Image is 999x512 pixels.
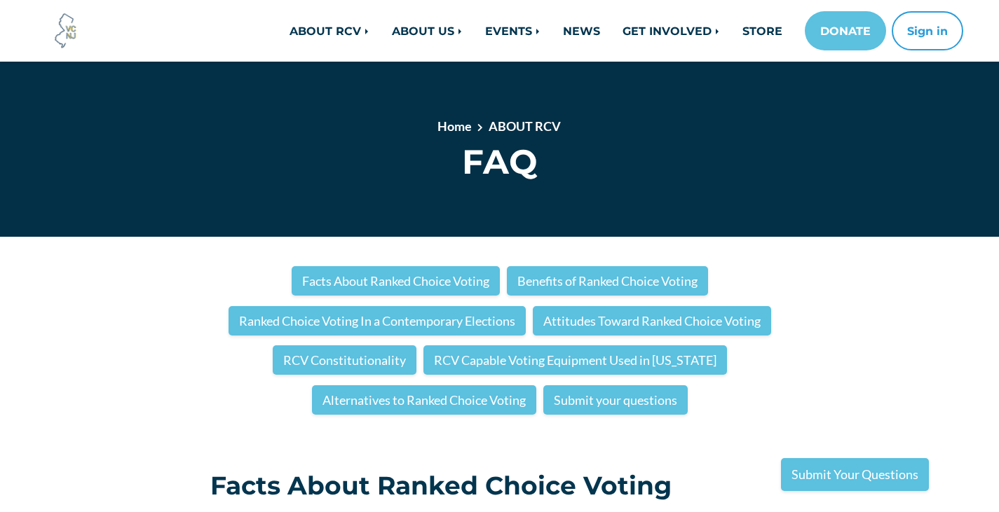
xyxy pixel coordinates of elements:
button: Sign in or sign up [892,11,963,50]
a: NEWS [552,17,611,45]
a: STORE [731,17,794,45]
a: Attitudes Toward Ranked Choice Voting [533,306,771,335]
a: Alternatives to Ranked Choice Voting [312,385,536,415]
a: RCV Capable Voting Equipment Used in [US_STATE] [423,345,727,375]
nav: breadcrumb [260,117,738,141]
h1: FAQ [210,141,789,182]
a: Benefits of Ranked Choice Voting [507,266,708,296]
a: Facts About Ranked Choice Voting [292,266,500,296]
a: Ranked Choice Voting In a Contemporary Elections [229,306,526,335]
a: DONATE [805,11,886,50]
a: ABOUT RCV [489,118,561,134]
a: Home [437,118,472,134]
a: ABOUT US [381,17,474,45]
a: Submit your questions [543,385,688,415]
img: Voter Choice NJ [47,12,85,50]
a: GET INVOLVED [611,17,731,45]
a: EVENTS [474,17,552,45]
nav: Main navigation [200,11,963,50]
a: Submit Your Questions [781,458,929,491]
a: RCV Constitutionality [273,345,416,375]
a: ABOUT RCV [278,17,381,45]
